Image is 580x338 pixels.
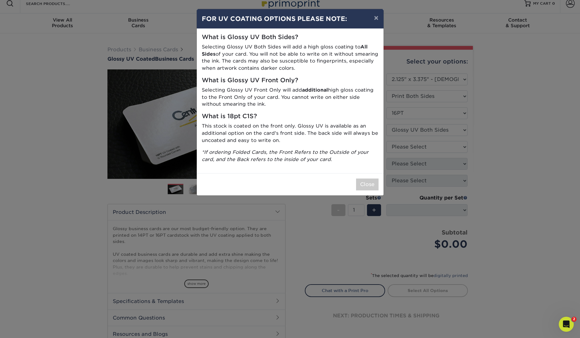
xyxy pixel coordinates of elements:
[202,43,379,72] p: Selecting Glossy UV Both Sides will add a high gloss coating to of your card. You will not be abl...
[202,14,379,23] h4: FOR UV COATING OPTIONS PLEASE NOTE:
[202,44,368,57] strong: All Sides
[302,87,328,93] strong: additional
[572,317,577,322] span: 2
[202,87,379,108] p: Selecting Glossy UV Front Only will add high gloss coating to the Front Only of your card. You ca...
[202,149,369,162] i: *If ordering Folded Cards, the Front Refers to the Outside of your card, and the Back refers to t...
[202,34,379,41] h5: What is Glossy UV Both Sides?
[559,317,574,332] iframe: Intercom live chat
[369,9,383,27] button: ×
[202,77,379,84] h5: What is Glossy UV Front Only?
[202,123,379,144] p: This stock is coated on the front only. Glossy UV is available as an additional option on the car...
[356,179,379,190] button: Close
[202,113,379,120] h5: What is 18pt C1S?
